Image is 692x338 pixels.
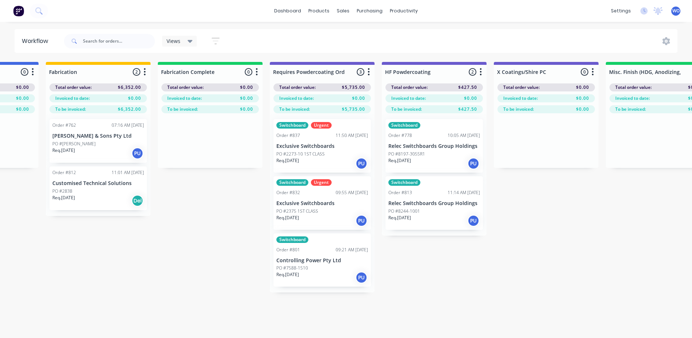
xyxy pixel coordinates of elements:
span: Total order value: [615,84,652,91]
div: PU [468,158,479,169]
span: $0.00 [16,106,29,113]
div: Switchboard [276,236,308,243]
p: Req. [DATE] [276,271,299,278]
div: sales [333,5,353,16]
p: Relec Switchboards Group Holdings [388,200,480,207]
p: Req. [DATE] [388,157,411,164]
div: 10:05 AM [DATE] [448,132,480,139]
span: Invoiced to date: [615,95,650,102]
div: Order #832 [276,189,300,196]
span: Total order value: [391,84,428,91]
div: Del [132,195,143,207]
div: 07:16 AM [DATE] [112,122,144,129]
div: productivity [386,5,421,16]
div: 09:55 AM [DATE] [336,189,368,196]
div: Switchboard [388,179,420,186]
span: To be invoiced: [615,106,646,113]
span: Views [167,37,180,45]
div: PU [356,215,367,227]
div: Order #801 [276,247,300,253]
div: Order #837 [276,132,300,139]
div: settings [607,5,635,16]
div: SwitchboardOrder #77810:05 AM [DATE]Relec Switchboards Group HoldingsPO #8197-3055R1Req.[DATE]PU [385,119,483,173]
span: To be invoiced: [391,106,422,113]
div: Switchboard [388,122,420,129]
p: Exclusive Switchboards [276,200,368,207]
span: $0.00 [16,84,29,91]
span: Total order value: [279,84,316,91]
span: $0.00 [240,106,253,113]
div: SwitchboardUrgentOrder #83209:55 AM [DATE]Exclusive SwitchboardsPO #2375 1ST CLASSReq.[DATE]PU [273,176,371,230]
div: Switchboard [276,122,308,129]
p: Req. [DATE] [52,147,75,154]
div: 09:21 AM [DATE] [336,247,368,253]
span: $0.00 [352,95,365,102]
p: PO #2273-10 1ST CLASS [276,151,325,157]
div: PU [356,272,367,283]
span: $427.50 [458,106,477,113]
span: Total order value: [55,84,92,91]
span: To be invoiced: [279,106,310,113]
p: Req. [DATE] [276,157,299,164]
span: $0.00 [576,95,589,102]
span: Invoiced to date: [391,95,426,102]
div: Urgent [311,122,332,129]
div: 11:14 AM [DATE] [448,189,480,196]
p: [PERSON_NAME] & Sons Pty Ltd [52,133,144,139]
p: Relec Switchboards Group Holdings [388,143,480,149]
div: Workflow [22,37,52,46]
p: Req. [DATE] [276,215,299,221]
p: PO #[PERSON_NAME] [52,141,96,147]
span: $6,352.00 [118,84,141,91]
p: PO #2838 [52,188,72,194]
div: purchasing [353,5,386,16]
span: $0.00 [576,84,589,91]
span: Invoiced to date: [55,95,90,102]
div: PU [132,148,143,159]
span: $427.50 [458,84,477,91]
p: Controlling Power Pty Ltd [276,258,368,264]
div: 11:50 AM [DATE] [336,132,368,139]
span: $5,735.00 [342,84,365,91]
span: To be invoiced: [55,106,86,113]
p: PO #8244-1001 [388,208,420,215]
span: $6,352.00 [118,106,141,113]
div: Order #778 [388,132,412,139]
a: dashboard [271,5,305,16]
p: Customised Technical Solutions [52,180,144,186]
span: $5,735.00 [342,106,365,113]
div: SwitchboardOrder #80109:21 AM [DATE]Controlling Power Pty LtdPO #7588-1510Req.[DATE]PU [273,233,371,287]
span: $0.00 [240,95,253,102]
span: $0.00 [240,84,253,91]
span: Total order value: [167,84,204,91]
img: Factory [13,5,24,16]
span: To be invoiced: [503,106,534,113]
div: SwitchboardUrgentOrder #83711:50 AM [DATE]Exclusive SwitchboardsPO #2273-10 1ST CLASSReq.[DATE]PU [273,119,371,173]
div: Order #813 [388,189,412,196]
span: $0.00 [128,95,141,102]
span: Total order value: [503,84,540,91]
span: Invoiced to date: [279,95,314,102]
div: Urgent [311,179,332,186]
p: Req. [DATE] [52,194,75,201]
span: WO [672,8,680,14]
div: PU [356,158,367,169]
div: products [305,5,333,16]
div: Switchboard [276,179,308,186]
p: PO #7588-1510 [276,265,308,271]
span: Invoiced to date: [503,95,538,102]
p: Exclusive Switchboards [276,143,368,149]
p: Req. [DATE] [388,215,411,221]
span: To be invoiced: [167,106,198,113]
div: SwitchboardOrder #81311:14 AM [DATE]Relec Switchboards Group HoldingsPO #8244-1001Req.[DATE]PU [385,176,483,230]
div: Order #76207:16 AM [DATE][PERSON_NAME] & Sons Pty LtdPO #[PERSON_NAME]Req.[DATE]PU [49,119,147,163]
div: 11:01 AM [DATE] [112,169,144,176]
div: PU [468,215,479,227]
span: $0.00 [576,106,589,113]
p: PO #8197-3055R1 [388,151,425,157]
div: Order #762 [52,122,76,129]
span: Invoiced to date: [167,95,202,102]
p: PO #2375 1ST CLASS [276,208,318,215]
span: $0.00 [464,95,477,102]
div: Order #81211:01 AM [DATE]Customised Technical SolutionsPO #2838Req.[DATE]Del [49,166,147,210]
